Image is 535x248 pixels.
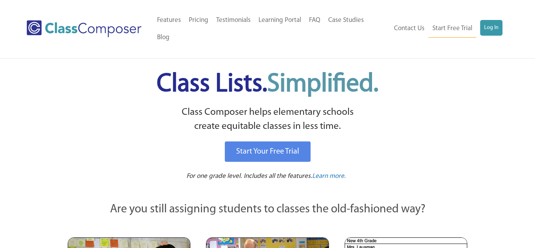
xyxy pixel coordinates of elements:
span: For one grade level. Includes all the features. [186,173,312,179]
span: Simplified. [267,72,378,97]
a: Contact Us [390,20,428,37]
span: Class Lists. [157,72,378,97]
nav: Header Menu [388,20,502,38]
a: Blog [153,29,174,46]
p: Are you still assigning students to classes the old-fashioned way? [68,201,467,218]
span: Start Your Free Trial [236,148,299,156]
a: Start Your Free Trial [225,141,311,162]
a: Start Free Trial [428,20,476,38]
a: FAQ [305,12,324,29]
a: Features [153,12,185,29]
a: Learn more. [312,172,346,181]
span: Learn more. [312,173,346,179]
a: Testimonials [212,12,255,29]
nav: Header Menu [153,12,388,46]
a: Pricing [185,12,212,29]
a: Learning Portal [255,12,305,29]
a: Case Studies [324,12,368,29]
img: Class Composer [27,20,141,37]
a: Log In [480,20,502,36]
p: Class Composer helps elementary schools create equitable classes in less time. [67,105,468,134]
